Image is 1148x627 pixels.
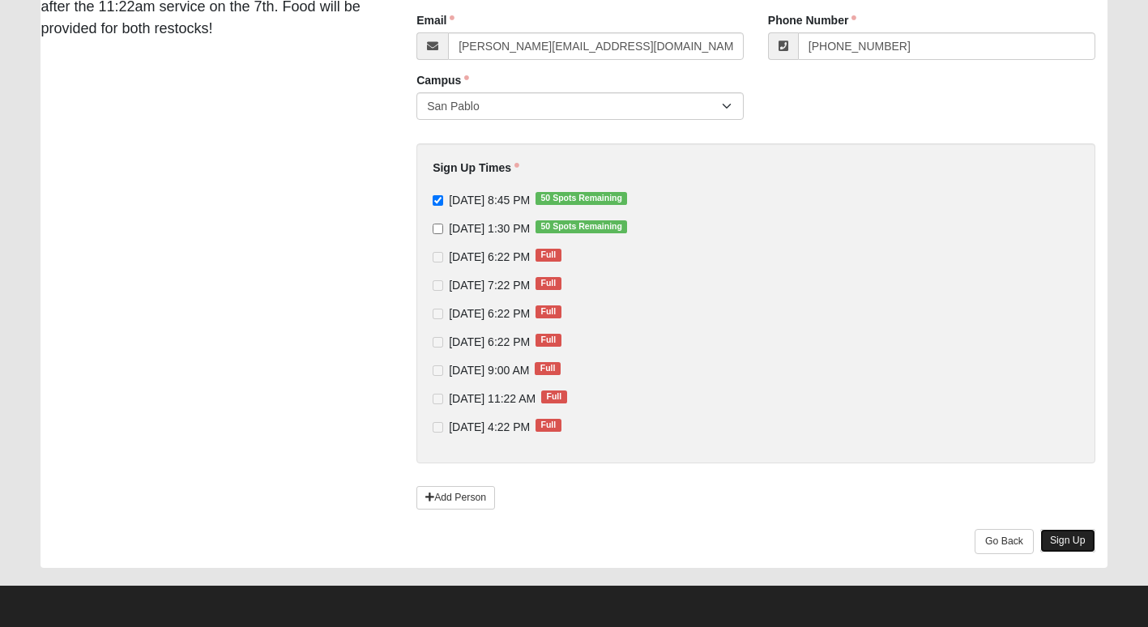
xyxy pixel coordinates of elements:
[433,280,443,291] input: [DATE] 7:22 PMFull
[449,194,530,207] span: [DATE] 8:45 PM
[536,220,627,233] span: 50 Spots Remaining
[433,160,519,176] label: Sign Up Times
[449,392,536,405] span: [DATE] 11:22 AM
[449,279,530,292] span: [DATE] 7:22 PM
[433,337,443,348] input: [DATE] 6:22 PMFull
[541,390,566,403] span: Full
[975,529,1034,554] a: Go Back
[449,307,530,320] span: [DATE] 6:22 PM
[536,249,561,262] span: Full
[433,394,443,404] input: [DATE] 11:22 AMFull
[535,362,560,375] span: Full
[536,192,627,205] span: 50 Spots Remaining
[449,250,530,263] span: [DATE] 6:22 PM
[536,334,561,347] span: Full
[536,419,561,432] span: Full
[433,195,443,206] input: [DATE] 8:45 PM50 Spots Remaining
[449,420,530,433] span: [DATE] 4:22 PM
[536,305,561,318] span: Full
[433,252,443,262] input: [DATE] 6:22 PMFull
[433,365,443,376] input: [DATE] 9:00 AMFull
[449,222,530,235] span: [DATE] 1:30 PM
[433,224,443,234] input: [DATE] 1:30 PM50 Spots Remaining
[416,486,495,510] a: Add Person
[416,12,455,28] label: Email
[1040,529,1095,552] a: Sign Up
[416,72,469,88] label: Campus
[449,335,530,348] span: [DATE] 6:22 PM
[433,309,443,319] input: [DATE] 6:22 PMFull
[536,277,561,290] span: Full
[768,12,857,28] label: Phone Number
[433,422,443,433] input: [DATE] 4:22 PMFull
[449,364,529,377] span: [DATE] 9:00 AM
